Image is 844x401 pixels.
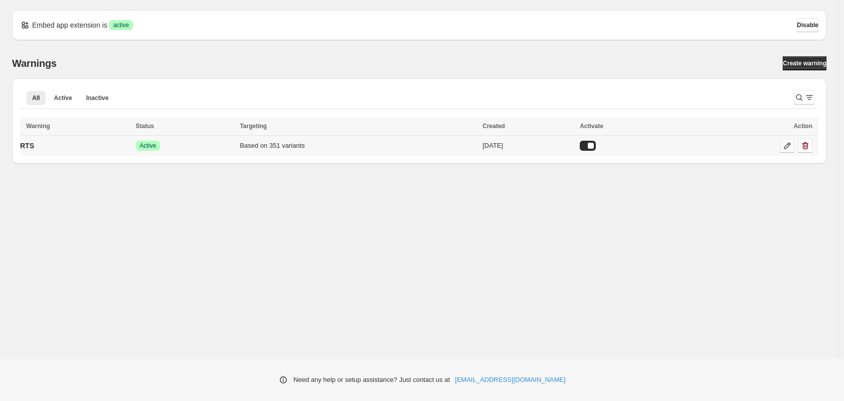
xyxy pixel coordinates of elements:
[483,123,505,130] span: Created
[797,18,818,32] button: Disable
[783,56,826,70] a: Create warning
[20,138,34,154] a: RTS
[794,90,814,105] button: Search and filter results
[136,123,154,130] span: Status
[240,123,267,130] span: Targeting
[483,141,574,151] div: [DATE]
[783,59,826,67] span: Create warning
[240,141,476,151] div: Based on 351 variants
[794,123,812,130] span: Action
[32,94,40,102] span: All
[26,123,50,130] span: Warning
[580,123,603,130] span: Activate
[86,94,109,102] span: Inactive
[20,141,34,151] p: RTS
[455,375,566,385] a: [EMAIL_ADDRESS][DOMAIN_NAME]
[113,21,129,29] span: active
[12,57,57,69] h2: Warnings
[140,142,156,150] span: Active
[32,20,107,30] p: Embed app extension is
[797,21,818,29] span: Disable
[54,94,72,102] span: Active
